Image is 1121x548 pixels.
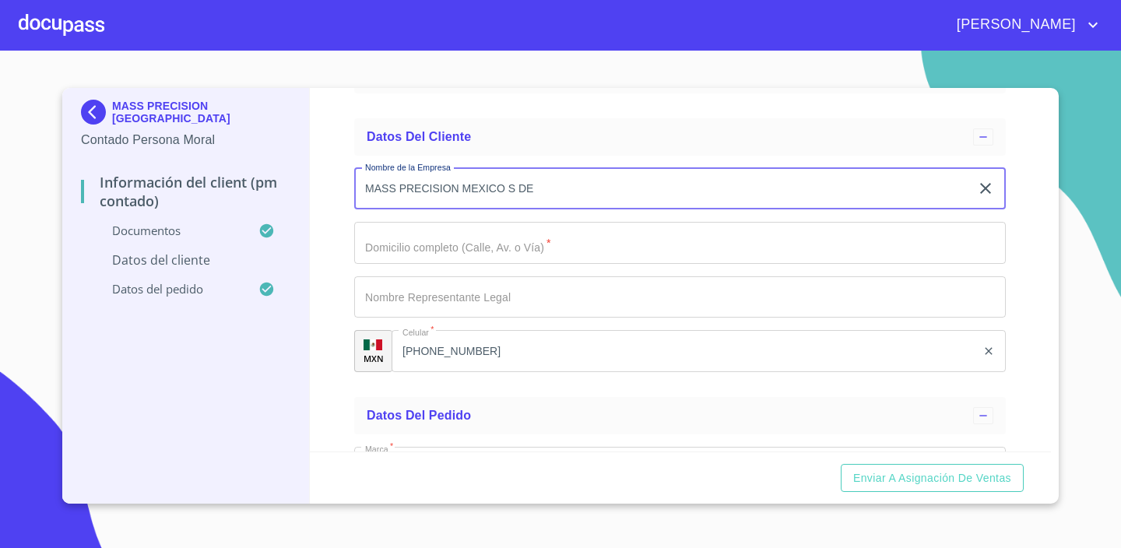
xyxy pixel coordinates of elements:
[982,345,995,357] button: clear input
[81,131,290,149] p: Contado Persona Moral
[945,12,1102,37] button: account of current user
[853,469,1011,488] span: Enviar a Asignación de Ventas
[81,100,112,125] img: Docupass spot blue
[364,339,382,350] img: R93DlvwvvjP9fbrDwZeCRYBHk45OWMq+AAOlFVsxT89f82nwPLnD58IP7+ANJEaWYhP0Tx8kkA0WlQMPQsAAgwAOmBj20AXj6...
[364,353,384,364] p: MXN
[354,447,1006,489] div: Nissan
[354,118,1006,156] div: Datos del cliente
[81,223,258,238] p: Documentos
[945,12,1084,37] span: [PERSON_NAME]
[81,251,290,269] p: Datos del cliente
[367,409,471,422] span: Datos del pedido
[81,100,290,131] div: MASS PRECISION [GEOGRAPHIC_DATA]
[112,100,290,125] p: MASS PRECISION [GEOGRAPHIC_DATA]
[841,464,1024,493] button: Enviar a Asignación de Ventas
[81,281,258,297] p: Datos del pedido
[976,179,995,198] button: clear input
[354,397,1006,434] div: Datos del pedido
[367,130,471,143] span: Datos del cliente
[81,173,290,210] p: Información del Client (PM contado)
